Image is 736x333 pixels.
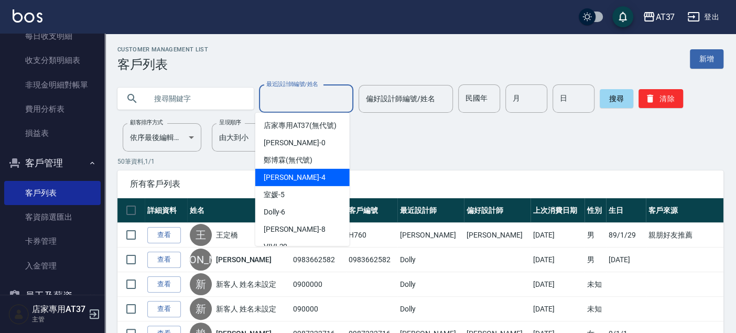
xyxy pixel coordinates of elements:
th: 姓名 [187,198,290,223]
a: 新客人 姓名未設定 [216,304,276,314]
td: 0983662582 [346,248,397,272]
a: 入金管理 [4,254,101,278]
a: 收支分類明細表 [4,48,101,72]
input: 搜尋關鍵字 [147,84,245,113]
label: 顧客排序方式 [130,119,163,126]
th: 生日 [606,198,646,223]
a: 查看 [147,227,181,243]
button: 登出 [683,7,723,27]
h2: Customer Management List [117,46,208,53]
td: [DATE] [606,248,646,272]
a: 卡券管理 [4,229,101,253]
div: 王 [190,224,212,246]
a: 查看 [147,276,181,293]
td: 男 [585,223,606,248]
img: Person [8,304,29,325]
span: [PERSON_NAME] -4 [264,172,326,183]
a: 查看 [147,252,181,268]
a: 查看 [147,301,181,317]
td: Dolly [397,297,464,321]
td: H760 [346,223,397,248]
td: Dolly [397,248,464,272]
button: 搜尋 [600,89,633,108]
th: 客戶編號 [346,198,397,223]
div: 依序最後編輯時間 [123,123,201,152]
a: [PERSON_NAME] [216,254,272,265]
span: 店家專用AT37 (無代號) [264,120,337,131]
label: 呈現順序 [219,119,241,126]
td: [DATE] [531,297,584,321]
span: [PERSON_NAME] -0 [264,137,326,148]
span: 鄭博霖 (無代號) [264,155,313,166]
h3: 客戶列表 [117,57,208,72]
a: 每日收支明細 [4,24,101,48]
th: 上次消費日期 [531,198,584,223]
td: [PERSON_NAME] [464,223,531,248]
td: 0983662582 [290,248,346,272]
div: [PERSON_NAME] [190,249,212,271]
button: 員工及薪資 [4,282,101,309]
button: 清除 [638,89,683,108]
a: 非現金明細對帳單 [4,73,101,97]
div: 新 [190,273,212,295]
td: 89/1/29 [606,223,646,248]
span: VIVI -20 [264,241,288,252]
button: save [612,6,633,27]
td: [DATE] [531,272,584,297]
a: 新增 [690,49,723,69]
div: AT37 [655,10,675,24]
a: 王定橋 [216,230,238,240]
span: Dolly -6 [264,207,286,218]
button: 客戶管理 [4,149,101,177]
a: 費用分析表 [4,97,101,121]
td: Dolly [397,272,464,297]
th: 詳細資料 [145,198,187,223]
th: 客戶來源 [646,198,723,223]
td: 090000 [290,297,346,321]
span: [PERSON_NAME] -8 [264,224,326,235]
td: 親朋好友推薦 [646,223,723,248]
td: 0900000 [290,272,346,297]
td: [DATE] [531,223,584,248]
th: 最近設計師 [397,198,464,223]
img: Logo [13,9,42,23]
td: [PERSON_NAME] [397,223,464,248]
span: 室媛 -5 [264,189,285,200]
h5: 店家專用AT37 [32,304,85,315]
a: 損益表 [4,121,101,145]
a: 客戶列表 [4,181,101,205]
a: 新客人 姓名未設定 [216,279,276,289]
a: 客資篩選匯出 [4,205,101,229]
p: 主管 [32,315,85,324]
td: [DATE] [531,248,584,272]
th: 偏好設計師 [464,198,531,223]
td: 未知 [585,272,606,297]
span: 所有客戶列表 [130,179,711,189]
td: 男 [585,248,606,272]
div: 由大到小 [212,123,290,152]
th: 性別 [585,198,606,223]
label: 最近設計師編號/姓名 [266,80,318,88]
td: 未知 [585,297,606,321]
div: 新 [190,298,212,320]
button: AT37 [638,6,679,28]
p: 50 筆資料, 1 / 1 [117,157,723,166]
